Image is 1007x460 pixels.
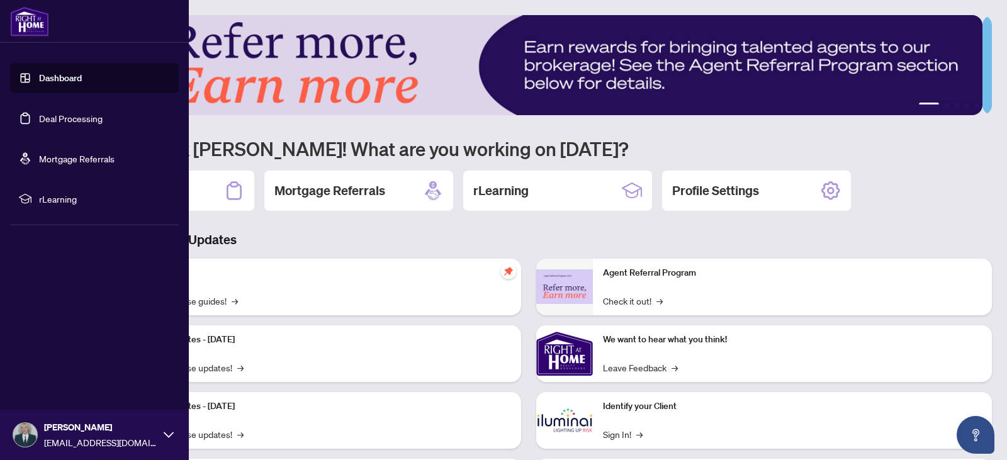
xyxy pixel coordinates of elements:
h2: Mortgage Referrals [274,182,385,199]
span: → [237,361,244,374]
span: [PERSON_NAME] [44,420,157,434]
button: 2 [944,103,949,108]
span: → [232,294,238,308]
span: [EMAIL_ADDRESS][DOMAIN_NAME] [44,435,157,449]
a: Leave Feedback→ [603,361,678,374]
p: We want to hear what you think! [603,333,982,347]
button: 3 [954,103,959,108]
p: Agent Referral Program [603,266,982,280]
p: Self-Help [132,266,511,280]
span: → [237,427,244,441]
p: Platform Updates - [DATE] [132,333,511,347]
span: → [656,294,663,308]
img: Agent Referral Program [536,269,593,304]
img: Slide 0 [65,15,982,115]
h2: Profile Settings [672,182,759,199]
p: Identify your Client [603,400,982,413]
button: 1 [919,103,939,108]
h2: rLearning [473,182,529,199]
a: Deal Processing [39,113,103,124]
a: Dashboard [39,72,82,84]
img: Identify your Client [536,392,593,449]
a: Mortgage Referrals [39,153,115,164]
img: logo [10,6,49,36]
h1: Welcome back [PERSON_NAME]! What are you working on [DATE]? [65,137,992,160]
button: 4 [964,103,969,108]
p: Platform Updates - [DATE] [132,400,511,413]
button: 5 [974,103,979,108]
h3: Brokerage & Industry Updates [65,231,992,249]
img: We want to hear what you think! [536,325,593,382]
a: Check it out!→ [603,294,663,308]
img: Profile Icon [13,423,37,447]
a: Sign In!→ [603,427,643,441]
span: → [672,361,678,374]
button: Open asap [957,416,994,454]
span: → [636,427,643,441]
span: pushpin [501,264,516,279]
span: rLearning [39,192,170,206]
